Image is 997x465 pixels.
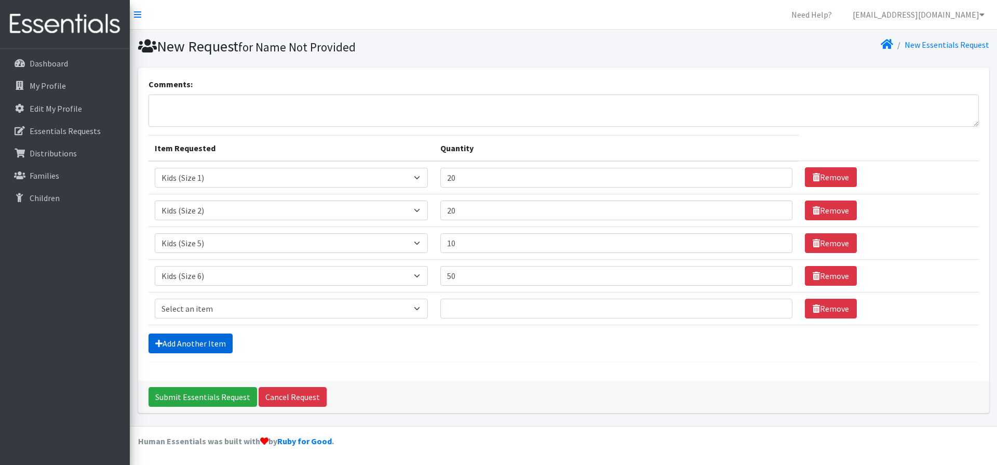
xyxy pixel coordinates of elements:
a: Cancel Request [259,387,327,407]
a: Remove [805,201,857,220]
a: [EMAIL_ADDRESS][DOMAIN_NAME] [844,4,993,25]
p: My Profile [30,81,66,91]
p: Edit My Profile [30,103,82,114]
a: Distributions [4,143,126,164]
p: Families [30,170,59,181]
img: HumanEssentials [4,7,126,42]
th: Item Requested [149,135,435,161]
p: Distributions [30,148,77,158]
a: Need Help? [783,4,840,25]
a: My Profile [4,75,126,96]
p: Dashboard [30,58,68,69]
a: Essentials Requests [4,121,126,141]
a: Families [4,165,126,186]
h1: New Request [138,37,560,56]
a: Ruby for Good [277,436,332,446]
label: Comments: [149,78,193,90]
a: Children [4,188,126,208]
a: Edit My Profile [4,98,126,119]
a: Remove [805,167,857,187]
p: Children [30,193,60,203]
a: Dashboard [4,53,126,74]
a: Remove [805,266,857,286]
a: New Essentials Request [905,39,989,50]
strong: Human Essentials was built with by . [138,436,334,446]
th: Quantity [434,135,799,161]
a: Add Another Item [149,334,233,353]
a: Remove [805,233,857,253]
p: Essentials Requests [30,126,101,136]
input: Submit Essentials Request [149,387,257,407]
small: for Name Not Provided [238,39,356,55]
a: Remove [805,299,857,318]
